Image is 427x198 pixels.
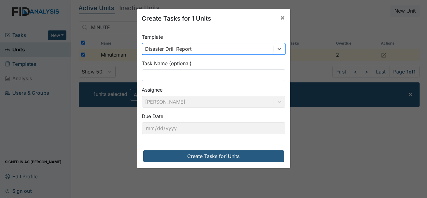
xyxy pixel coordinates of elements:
[142,14,212,23] h5: Create Tasks for 1 Units
[142,113,164,120] label: Due Date
[143,150,284,162] button: Create Tasks for1Units
[275,9,290,26] button: Close
[145,45,192,53] div: Disaster Drill Report
[142,33,163,41] label: Template
[280,13,285,22] span: ×
[142,86,163,93] label: Assignee
[142,60,192,67] label: Task Name (optional)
